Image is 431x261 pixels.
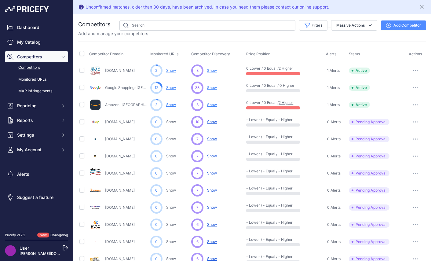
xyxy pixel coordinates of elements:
[166,85,176,90] a: Show
[155,171,158,176] span: 0
[105,205,135,210] a: [DOMAIN_NAME]
[155,119,158,125] span: 0
[20,245,29,251] a: User
[246,83,285,88] p: 0 Lower / 0 Equal / 0 Higher
[349,170,389,176] span: Pending Approval
[166,205,176,210] a: Show
[5,100,68,111] button: Repricing
[196,222,199,227] span: 6
[279,100,293,105] a: 2 Higher
[409,52,422,56] span: Actions
[105,188,135,193] a: [DOMAIN_NAME]
[326,52,337,56] span: Alerts
[195,119,199,125] span: 10
[195,85,199,90] span: 33
[105,85,175,90] a: Google Shopping ([GEOGRAPHIC_DATA])
[17,103,57,109] span: Repricing
[327,171,341,176] span: 0 Alerts
[196,153,199,159] span: 7
[196,205,199,210] span: 7
[5,144,68,155] button: My Account
[207,119,217,124] span: Show
[17,54,57,60] span: Competitors
[196,171,199,176] span: 7
[166,239,176,244] a: Show
[105,154,135,158] a: [DOMAIN_NAME]
[207,85,217,90] span: Show
[166,137,176,141] a: Show
[166,154,176,158] a: Show
[78,20,111,29] h2: Competitors
[349,153,389,159] span: Pending Approval
[86,4,329,10] div: Unconfirmed matches, older than 30 days, have been archived. In case you need them please contact...
[166,119,176,124] a: Show
[196,102,199,108] span: 3
[327,102,340,107] span: 1 Alerts
[207,137,217,141] span: Show
[246,186,285,191] p: - Lower / - Equal / - Higher
[5,74,68,85] a: Monitored URLs
[150,52,179,56] span: Monitored URLs
[349,222,389,228] span: Pending Approval
[207,188,217,193] span: Show
[246,134,285,139] p: - Lower / - Equal / - Higher
[246,237,285,242] p: - Lower / - Equal / - Higher
[89,52,123,56] span: Competitor Domain
[5,6,49,12] img: Pricefy Logo
[105,239,135,244] a: [DOMAIN_NAME]
[207,239,217,244] span: Show
[191,52,230,56] span: Competitor Discovery
[20,251,174,256] a: [PERSON_NAME][DOMAIN_NAME][EMAIL_ADDRESS][PERSON_NAME][DOMAIN_NAME]
[5,86,68,97] a: MAP infringements
[331,20,377,31] button: Massive Actions
[327,137,341,142] span: 0 Alerts
[155,102,157,108] span: 2
[5,115,68,126] button: Reports
[246,220,285,225] p: - Lower / - Equal / - Higher
[105,222,135,227] a: [DOMAIN_NAME]
[155,205,158,210] span: 0
[207,171,217,175] span: Show
[166,256,176,261] a: Show
[155,188,158,193] span: 0
[105,137,135,141] a: [DOMAIN_NAME]
[155,222,158,227] span: 0
[105,68,135,73] a: [DOMAIN_NAME]
[5,62,68,73] a: Competitors
[105,119,135,124] a: [DOMAIN_NAME]
[155,239,158,244] span: 0
[326,85,340,91] a: 1 Alerts
[349,85,370,91] span: Active
[105,102,160,107] a: Amazon ([GEOGRAPHIC_DATA])
[5,130,68,141] button: Settings
[5,233,25,238] div: Pricefy v1.7.2
[166,222,176,227] a: Show
[5,37,68,48] a: My Catalog
[78,31,148,37] p: Add and manage your competitors
[419,2,426,10] button: Close
[327,154,341,159] span: 0 Alerts
[17,147,57,153] span: My Account
[155,136,158,142] span: 0
[17,132,57,138] span: Settings
[207,102,217,107] span: Show
[246,52,270,56] span: Price Position
[50,233,68,237] a: Changelog
[166,171,176,175] a: Show
[349,68,370,74] span: Active
[119,20,295,31] input: Search
[155,153,158,159] span: 0
[207,256,217,261] span: Show
[327,85,340,90] span: 1 Alerts
[207,222,217,227] span: Show
[207,205,217,210] span: Show
[327,222,341,227] span: 0 Alerts
[279,66,293,71] a: 2 Higher
[105,171,135,175] a: [DOMAIN_NAME]
[196,188,199,193] span: 7
[327,188,341,193] span: 0 Alerts
[5,22,68,33] a: Dashboard
[166,188,176,193] a: Show
[349,136,389,142] span: Pending Approval
[37,233,49,238] span: New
